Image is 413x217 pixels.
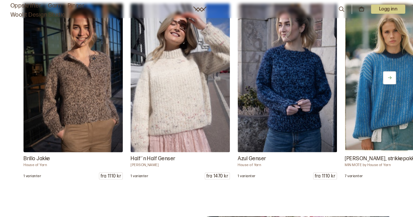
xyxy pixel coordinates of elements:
p: fra 1470 kr [205,173,230,179]
button: User dropdown [371,5,405,14]
p: Azul Genser [238,155,337,163]
img: Ane Kydland Thomassen DG 489 - 03 Vi har oppskrift og garnpakke til Half´n Half Genser fra House ... [131,3,230,152]
p: House of Yarn [238,163,337,167]
a: Pinner [68,1,85,10]
p: [PERSON_NAME] [131,163,230,167]
p: 7 varianter [345,174,363,178]
p: fra 1110 kr [99,173,122,179]
a: Woolit Design Studio [10,10,66,20]
p: 1 varianter [238,174,255,178]
a: Oppskrifter [10,1,41,10]
a: House of Yarn DG 481 - 20 Vi har oppskrift og garnpakke til Brillo Jakke fra House of Yarn. Jakke... [24,3,123,179]
p: fra 1110 kr [313,173,337,179]
p: House of Yarn [24,163,123,167]
img: House of Yarn DG 481 - 19 Vi har oppskrift og garnpakke til Azul Genser fra House of Yarn. Genser... [238,3,337,152]
a: House of Yarn DG 481 - 19 Vi har oppskrift og garnpakke til Azul Genser fra House of Yarn. Genser... [238,3,337,179]
p: Logg inn [371,5,405,14]
p: Half´n Half Genser [131,155,230,163]
a: Garn [48,1,61,10]
a: Woolit [193,7,206,12]
a: Ane Kydland Thomassen DG 489 - 03 Vi har oppskrift og garnpakke til Half´n Half Genser fra House ... [131,3,230,179]
p: 1 varianter [131,174,148,178]
p: 1 varianter [24,174,41,178]
p: Brillo Jakke [24,155,123,163]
